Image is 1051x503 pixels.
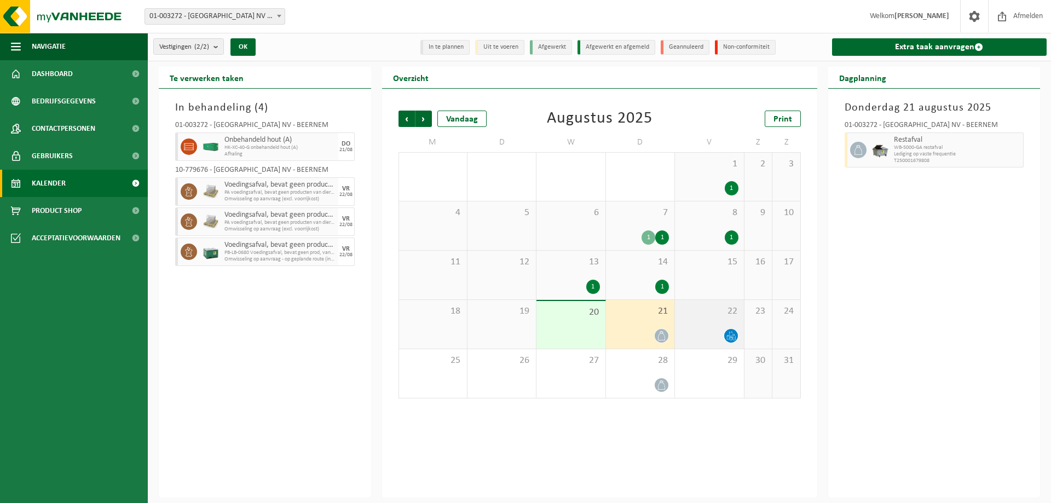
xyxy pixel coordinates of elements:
[224,241,336,250] span: Voedingsafval, bevat geen producten van dierlijke oorsprong, gemengde verpakking (exclusief glas)
[547,111,652,127] div: Augustus 2025
[473,207,530,219] span: 5
[750,305,766,317] span: 23
[230,38,256,56] button: OK
[611,305,669,317] span: 21
[224,181,336,189] span: Voedingsafval, bevat geen producten van dierlijke oorsprong, gemengde verpakking (exclusief glas)
[680,158,738,170] span: 1
[475,40,524,55] li: Uit te voeren
[399,111,415,127] span: Vorige
[680,305,738,317] span: 22
[32,33,66,60] span: Navigatie
[680,207,738,219] span: 8
[611,207,669,219] span: 7
[680,256,738,268] span: 15
[542,355,599,367] span: 27
[778,207,794,219] span: 10
[467,132,536,152] td: D
[772,132,800,152] td: Z
[778,355,794,367] span: 31
[32,142,73,170] span: Gebruikers
[680,355,738,367] span: 29
[715,40,776,55] li: Non-conformiteit
[224,189,336,196] span: PA voedingsafval, bevat geen producten van dierlijke oorspr,
[725,181,738,195] div: 1
[194,43,209,50] count: (2/2)
[224,196,336,203] span: Omwisseling op aanvraag (excl. voorrijkost)
[778,305,794,317] span: 24
[224,250,336,256] span: PB-LB-0680 Voedingsafval, bevat geen prod, van dierl oorspr
[339,252,353,258] div: 22/08
[224,136,336,144] span: Onbehandeld hout (A)
[606,132,675,152] td: D
[894,151,1021,158] span: Lediging op vaste frequentie
[744,132,772,152] td: Z
[542,256,599,268] span: 13
[405,256,461,268] span: 11
[339,192,353,198] div: 22/08
[750,355,766,367] span: 30
[382,67,440,88] h2: Overzicht
[145,9,285,24] span: 01-003272 - BELGOSUC NV - BEERNEM
[224,219,336,226] span: PA voedingsafval, bevat geen producten van dierlijke oorspr,
[437,111,487,127] div: Vandaag
[342,246,350,252] div: VR
[611,256,669,268] span: 14
[175,166,355,177] div: 10-779676 - [GEOGRAPHIC_DATA] NV - BEERNEM
[342,186,350,192] div: VR
[894,12,949,20] strong: [PERSON_NAME]
[473,256,530,268] span: 12
[405,305,461,317] span: 18
[203,183,219,200] img: LP-PA-00000-WDN-11
[145,8,285,25] span: 01-003272 - BELGOSUC NV - BEERNEM
[536,132,605,152] td: W
[845,122,1024,132] div: 01-003272 - [GEOGRAPHIC_DATA] NV - BEERNEM
[153,38,224,55] button: Vestigingen(2/2)
[845,100,1024,116] h3: Donderdag 21 augustus 2025
[159,39,209,55] span: Vestigingen
[778,158,794,170] span: 3
[203,213,219,230] img: LP-PA-00000-WDN-11
[894,136,1021,144] span: Restafval
[655,230,669,245] div: 1
[661,40,709,55] li: Geannuleerd
[675,132,744,152] td: V
[832,38,1047,56] a: Extra taak aanvragen
[339,222,353,228] div: 22/08
[203,143,219,151] img: HK-XC-40-GN-00
[224,256,336,263] span: Omwisseling op aanvraag - op geplande route (incl. verwerking)
[224,211,336,219] span: Voedingsafval, bevat geen producten van dierlijke oorsprong, gemengde verpakking (exclusief glas)
[32,60,73,88] span: Dashboard
[203,244,219,260] img: PB-LB-0680-HPE-GN-01
[642,230,655,245] div: 1
[725,230,738,245] div: 1
[578,40,655,55] li: Afgewerkt en afgemeld
[530,40,572,55] li: Afgewerkt
[399,132,467,152] td: M
[773,115,792,124] span: Print
[32,88,96,115] span: Bedrijfsgegevens
[750,158,766,170] span: 2
[342,141,350,147] div: DO
[339,147,353,153] div: 21/08
[765,111,801,127] a: Print
[473,305,530,317] span: 19
[258,102,264,113] span: 4
[828,67,897,88] h2: Dagplanning
[175,100,355,116] h3: In behandeling ( )
[415,111,432,127] span: Volgende
[586,280,600,294] div: 1
[473,355,530,367] span: 26
[32,197,82,224] span: Product Shop
[750,207,766,219] span: 9
[405,207,461,219] span: 4
[750,256,766,268] span: 16
[894,144,1021,151] span: WB-5000-GA restafval
[542,207,599,219] span: 6
[655,280,669,294] div: 1
[894,158,1021,164] span: T250001679808
[420,40,470,55] li: In te plannen
[405,355,461,367] span: 25
[32,170,66,197] span: Kalender
[342,216,350,222] div: VR
[611,355,669,367] span: 28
